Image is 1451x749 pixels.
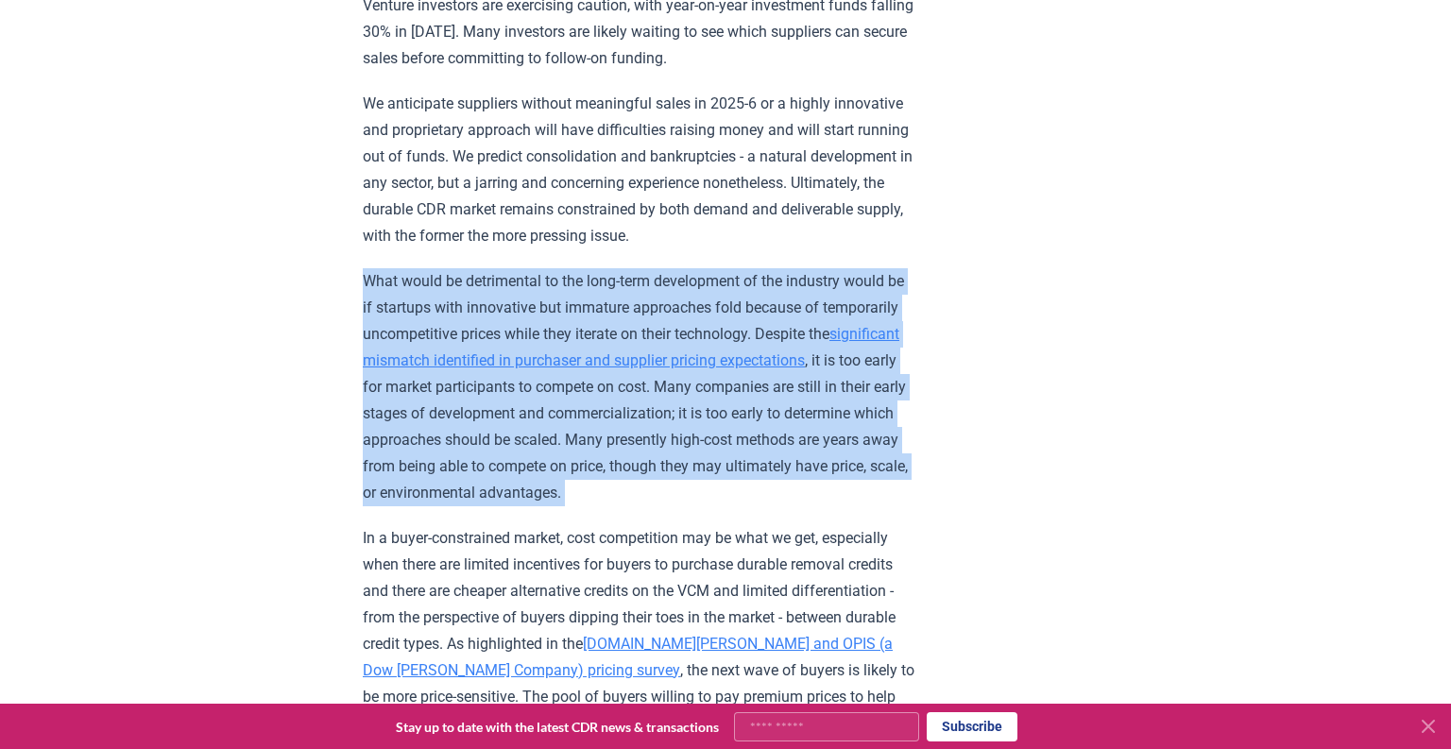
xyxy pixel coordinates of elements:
[363,91,915,249] p: We anticipate suppliers without meaningful sales in 2025-6 or a highly innovative and proprietary...
[363,635,893,679] a: [DOMAIN_NAME][PERSON_NAME] and OPIS (a Dow [PERSON_NAME] Company) pricing survey
[363,325,899,369] a: significant mismatch identified in purchaser and supplier pricing expectations
[363,268,915,506] p: What would be detrimental to the long-term development of the industry would be if startups with ...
